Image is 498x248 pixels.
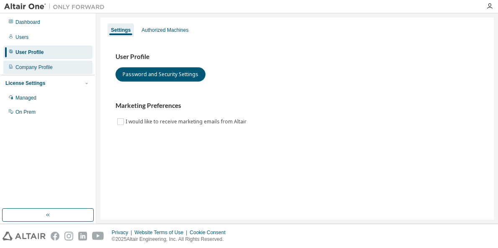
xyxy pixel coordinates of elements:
[15,64,53,71] div: Company Profile
[141,27,188,33] div: Authorized Machines
[15,19,40,26] div: Dashboard
[64,232,73,240] img: instagram.svg
[15,49,44,56] div: User Profile
[4,3,109,11] img: Altair One
[15,95,36,101] div: Managed
[190,229,230,236] div: Cookie Consent
[5,80,45,87] div: License Settings
[116,53,479,61] h3: User Profile
[111,27,131,33] div: Settings
[112,236,231,243] p: © 2025 Altair Engineering, Inc. All Rights Reserved.
[15,34,28,41] div: Users
[134,229,190,236] div: Website Terms of Use
[126,117,248,127] label: I would like to receive marketing emails from Altair
[3,232,46,240] img: altair_logo.svg
[78,232,87,240] img: linkedin.svg
[116,102,479,110] h3: Marketing Preferences
[112,229,134,236] div: Privacy
[15,109,36,115] div: On Prem
[116,67,205,82] button: Password and Security Settings
[51,232,59,240] img: facebook.svg
[92,232,104,240] img: youtube.svg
